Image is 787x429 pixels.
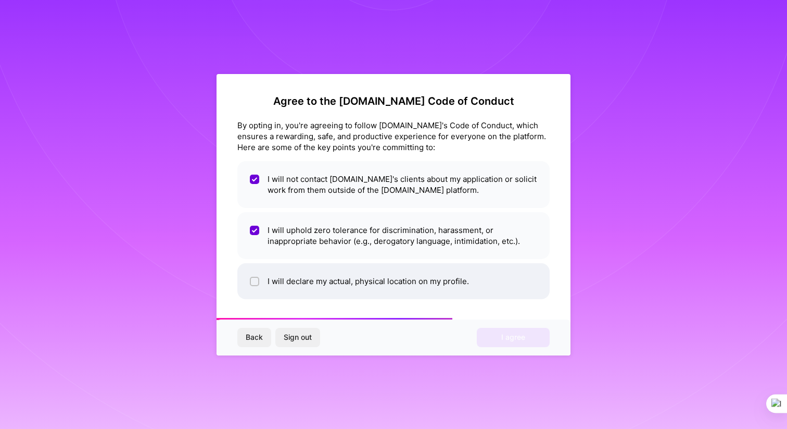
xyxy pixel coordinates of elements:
[275,328,320,347] button: Sign out
[284,332,312,342] span: Sign out
[237,161,550,208] li: I will not contact [DOMAIN_NAME]'s clients about my application or solicit work from them outside...
[237,328,271,347] button: Back
[237,120,550,153] div: By opting in, you're agreeing to follow [DOMAIN_NAME]'s Code of Conduct, which ensures a rewardin...
[237,212,550,259] li: I will uphold zero tolerance for discrimination, harassment, or inappropriate behavior (e.g., der...
[246,332,263,342] span: Back
[237,95,550,107] h2: Agree to the [DOMAIN_NAME] Code of Conduct
[237,263,550,299] li: I will declare my actual, physical location on my profile.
